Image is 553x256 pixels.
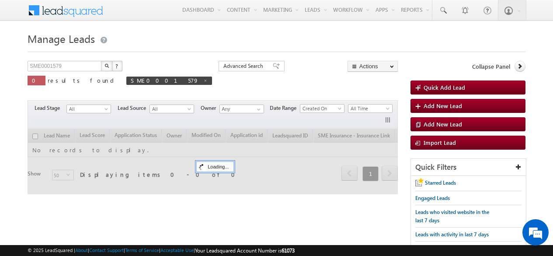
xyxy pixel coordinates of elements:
[75,247,88,253] a: About
[300,105,342,112] span: Created On
[28,32,95,46] span: Manage Leads
[415,231,489,238] span: Leads with activity in last 7 days
[125,247,159,253] a: Terms of Service
[115,62,119,70] span: ?
[150,105,194,113] a: All
[66,105,111,113] a: All
[348,104,393,113] a: All Time
[48,77,117,84] span: results found
[195,247,295,254] span: Your Leadsquared Account Number is
[282,247,295,254] span: 61073
[424,84,465,91] span: Quick Add Lead
[425,179,456,186] span: Starred Leads
[28,246,295,255] span: © 2025 LeadSquared | | | | |
[112,61,122,71] button: ?
[300,104,344,113] a: Created On
[196,161,233,172] div: Loading...
[252,105,263,114] a: Show All Items
[104,63,109,68] img: Search
[201,104,219,112] span: Owner
[424,102,462,109] span: Add New Lead
[223,62,266,70] span: Advanced Search
[35,104,66,112] span: Lead Stage
[219,105,264,113] input: Type to Search
[415,209,489,224] span: Leads who visited website in the last 7 days
[411,159,526,176] div: Quick Filters
[348,105,390,112] span: All Time
[424,120,462,128] span: Add New Lead
[150,105,191,113] span: All
[32,77,41,84] span: 0
[118,104,150,112] span: Lead Source
[270,104,300,112] span: Date Range
[424,139,456,146] span: Import Lead
[472,63,510,70] span: Collapse Panel
[160,247,194,253] a: Acceptable Use
[415,195,450,201] span: Engaged Leads
[67,105,108,113] span: All
[131,77,199,84] span: SME0001579
[89,247,124,253] a: Contact Support
[348,61,398,72] button: Actions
